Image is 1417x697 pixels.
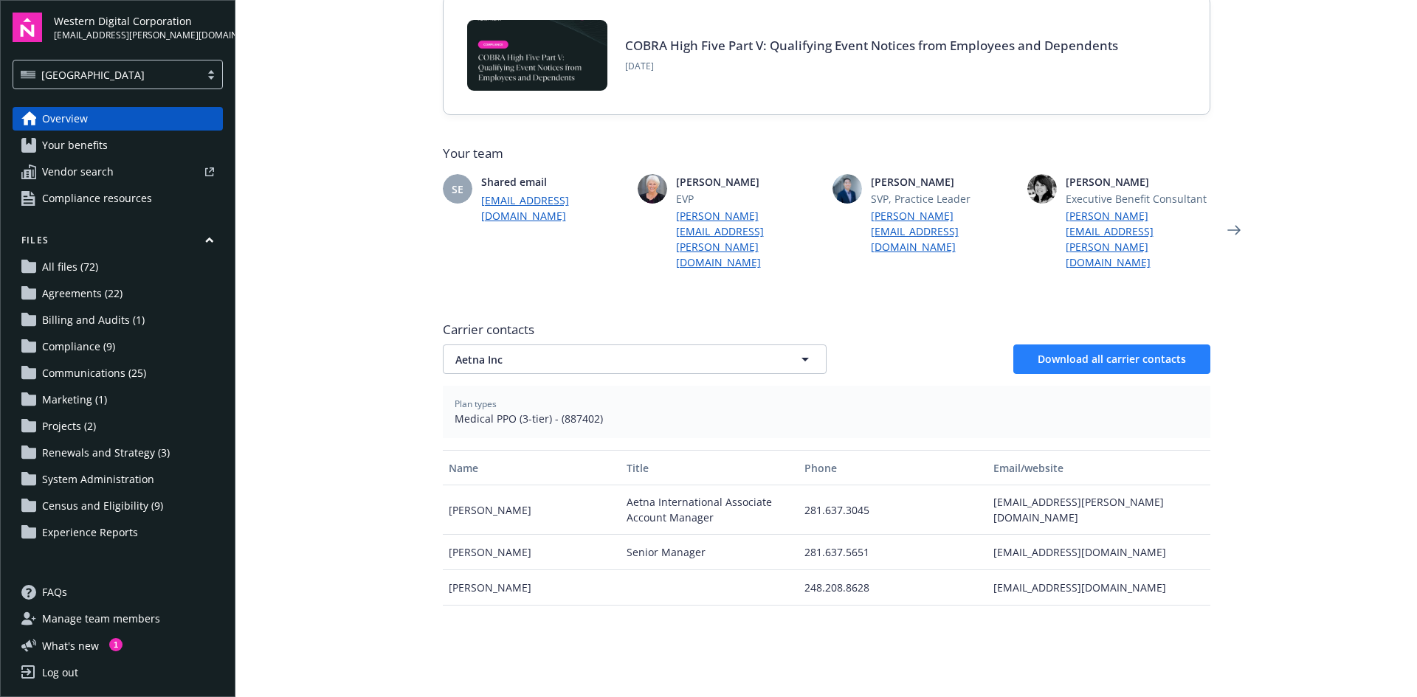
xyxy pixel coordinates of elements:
[627,460,793,476] div: Title
[987,485,1210,535] div: [EMAIL_ADDRESS][PERSON_NAME][DOMAIN_NAME]
[42,415,96,438] span: Projects (2)
[13,187,223,210] a: Compliance resources
[621,450,799,485] button: Title
[799,570,987,606] div: 248.208.8628
[1027,174,1057,204] img: photo
[1038,352,1186,366] span: Download all carrier contacts
[1066,191,1210,207] span: Executive Benefit Consultant
[42,521,138,544] span: Experience Reports
[481,193,626,223] a: [EMAIL_ADDRESS][DOMAIN_NAME]
[42,282,123,305] span: Agreements (22)
[1013,344,1210,374] button: Download all carrier contacts
[443,450,621,485] button: Name
[625,37,1118,54] a: COBRA High Five Part V: Qualifying Event Notices from Employees and Dependents
[452,181,463,197] span: SE
[443,485,621,535] div: [PERSON_NAME]
[42,361,146,385] span: Communications (25)
[13,255,223,279] a: All files (72)
[799,450,987,485] button: Phone
[455,411,1199,426] span: Medical PPO (3-tier) - (887402)
[13,638,123,653] button: What's new1
[804,460,982,476] div: Phone
[443,570,621,606] div: [PERSON_NAME]
[42,187,152,210] span: Compliance resources
[1222,218,1246,242] a: Next
[676,191,821,207] span: EVP
[13,441,223,465] a: Renewals and Strategy (3)
[109,638,123,651] div: 1
[621,535,799,570] div: Senior Manager
[993,460,1204,476] div: Email/website
[42,607,160,631] span: Manage team members
[21,67,193,83] span: [GEOGRAPHIC_DATA]
[13,13,42,42] img: navigator-logo.svg
[42,388,107,412] span: Marketing (1)
[42,468,154,491] span: System Administration
[449,460,615,476] div: Name
[871,174,1016,190] span: [PERSON_NAME]
[1066,174,1210,190] span: [PERSON_NAME]
[676,174,821,190] span: [PERSON_NAME]
[42,255,98,279] span: All files (72)
[13,133,223,157] a: Your benefits
[1066,208,1210,270] a: [PERSON_NAME][EMAIL_ADDRESS][PERSON_NAME][DOMAIN_NAME]
[871,191,1016,207] span: SVP, Practice Leader
[987,570,1210,606] div: [EMAIL_ADDRESS][DOMAIN_NAME]
[42,308,145,332] span: Billing and Audits (1)
[13,361,223,385] a: Communications (25)
[13,282,223,305] a: Agreements (22)
[621,485,799,535] div: Aetna International Associate Account Manager
[54,29,223,42] span: [EMAIL_ADDRESS][PERSON_NAME][DOMAIN_NAME]
[13,415,223,438] a: Projects (2)
[13,580,223,604] a: FAQs
[42,580,67,604] span: FAQs
[443,145,1210,162] span: Your team
[443,535,621,570] div: [PERSON_NAME]
[41,67,145,83] span: [GEOGRAPHIC_DATA]
[467,20,607,91] img: BLOG-Card Image - Compliance - COBRA High Five Pt 5 - 09-11-25.jpg
[13,308,223,332] a: Billing and Audits (1)
[455,352,762,367] span: Aetna Inc
[42,335,115,358] span: Compliance (9)
[481,174,626,190] span: Shared email
[638,174,667,204] img: photo
[42,661,78,684] div: Log out
[13,160,223,184] a: Vendor search
[832,174,862,204] img: photo
[54,13,223,42] button: Western Digital Corporation[EMAIL_ADDRESS][PERSON_NAME][DOMAIN_NAME]
[443,344,827,374] button: Aetna Inc
[13,107,223,131] a: Overview
[443,321,1210,339] span: Carrier contacts
[42,160,114,184] span: Vendor search
[42,441,170,465] span: Renewals and Strategy (3)
[42,494,163,518] span: Census and Eligibility (9)
[871,208,1016,254] a: [PERSON_NAME][EMAIL_ADDRESS][DOMAIN_NAME]
[54,13,223,29] span: Western Digital Corporation
[42,133,108,157] span: Your benefits
[42,638,99,653] span: What ' s new
[13,607,223,631] a: Manage team members
[455,398,1199,411] span: Plan types
[13,335,223,358] a: Compliance (9)
[625,60,1118,73] span: [DATE]
[13,494,223,518] a: Census and Eligibility (9)
[13,388,223,412] a: Marketing (1)
[987,450,1210,485] button: Email/website
[42,107,88,131] span: Overview
[676,208,821,270] a: [PERSON_NAME][EMAIL_ADDRESS][PERSON_NAME][DOMAIN_NAME]
[799,535,987,570] div: 281.637.5651
[987,535,1210,570] div: [EMAIL_ADDRESS][DOMAIN_NAME]
[13,234,223,252] button: Files
[13,468,223,491] a: System Administration
[13,521,223,544] a: Experience Reports
[799,485,987,535] div: 281.637.3045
